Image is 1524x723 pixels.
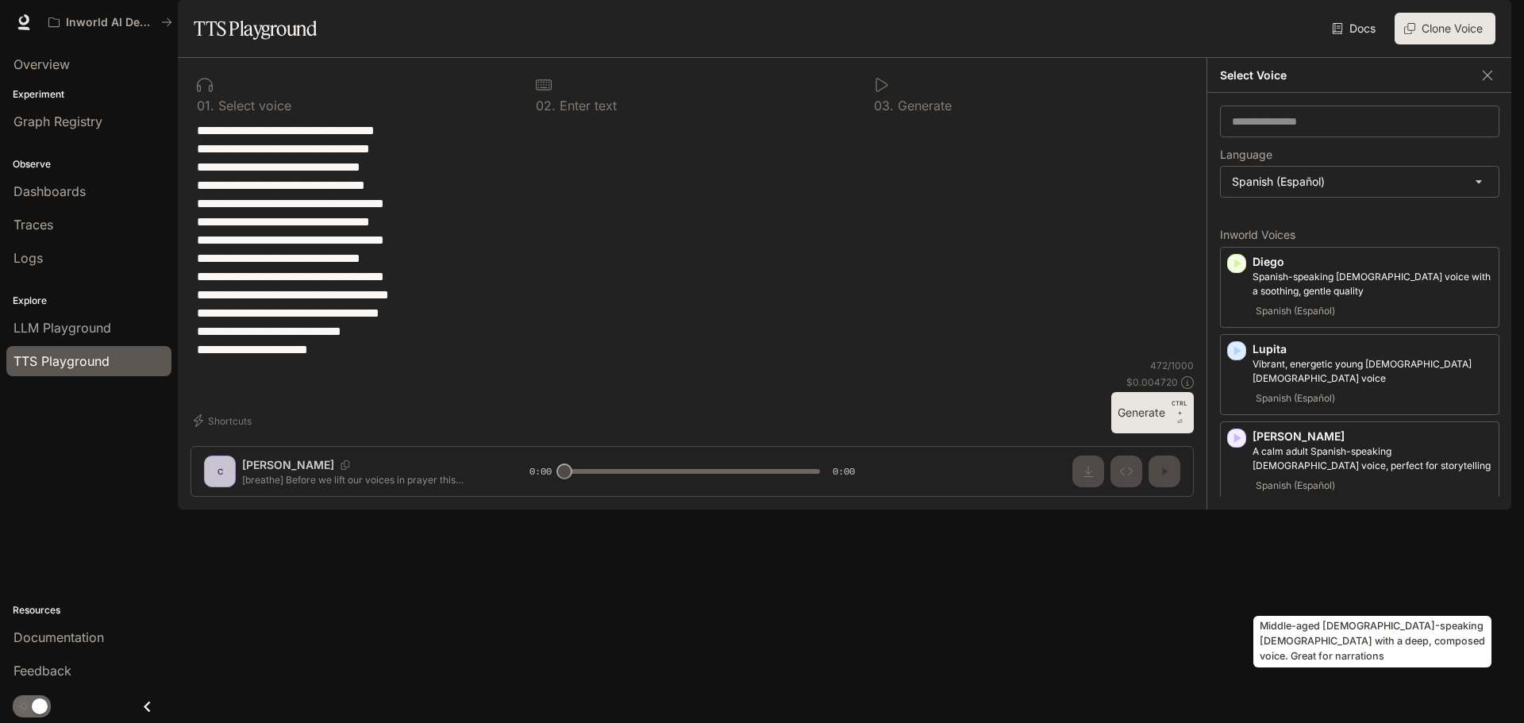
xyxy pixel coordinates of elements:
[1395,13,1495,44] button: Clone Voice
[1253,429,1492,444] p: [PERSON_NAME]
[1111,392,1194,433] button: GenerateCTRL +⏎
[1253,341,1492,357] p: Lupita
[1253,254,1492,270] p: Diego
[1329,13,1382,44] a: Docs
[1220,149,1272,160] p: Language
[214,99,291,112] p: Select voice
[1253,476,1338,495] span: Spanish (Español)
[894,99,952,112] p: Generate
[1253,357,1492,386] p: Vibrant, energetic young Spanish-speaking female voice
[1253,389,1338,408] span: Spanish (Español)
[1253,270,1492,298] p: Spanish-speaking male voice with a soothing, gentle quality
[536,99,556,112] p: 0 2 .
[1253,302,1338,321] span: Spanish (Español)
[1221,167,1499,197] div: Spanish (Español)
[556,99,617,112] p: Enter text
[190,408,258,433] button: Shortcuts
[1126,375,1178,389] p: $ 0.004720
[1172,398,1187,427] p: ⏎
[1220,229,1499,240] p: Inworld Voices
[874,99,894,112] p: 0 3 .
[1172,398,1187,417] p: CTRL +
[1253,444,1492,473] p: A calm adult Spanish-speaking male voice, perfect for storytelling
[66,16,155,29] p: Inworld AI Demos
[41,6,179,38] button: All workspaces
[1253,616,1491,667] div: Middle-aged [DEMOGRAPHIC_DATA]-speaking [DEMOGRAPHIC_DATA] with a deep, composed voice. Great for...
[197,99,214,112] p: 0 1 .
[194,13,317,44] h1: TTS Playground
